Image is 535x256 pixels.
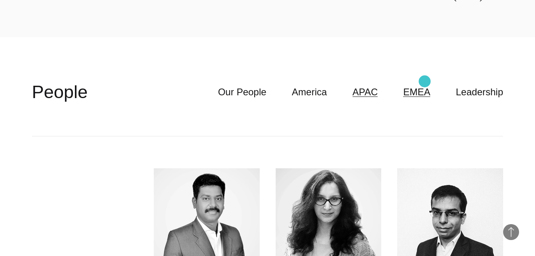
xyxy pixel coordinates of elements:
[292,85,327,100] a: America
[456,85,503,100] a: Leadership
[403,85,430,100] a: EMEA
[32,80,88,104] h2: People
[503,224,519,240] button: Back to Top
[353,85,378,100] a: APAC
[218,85,266,100] a: Our People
